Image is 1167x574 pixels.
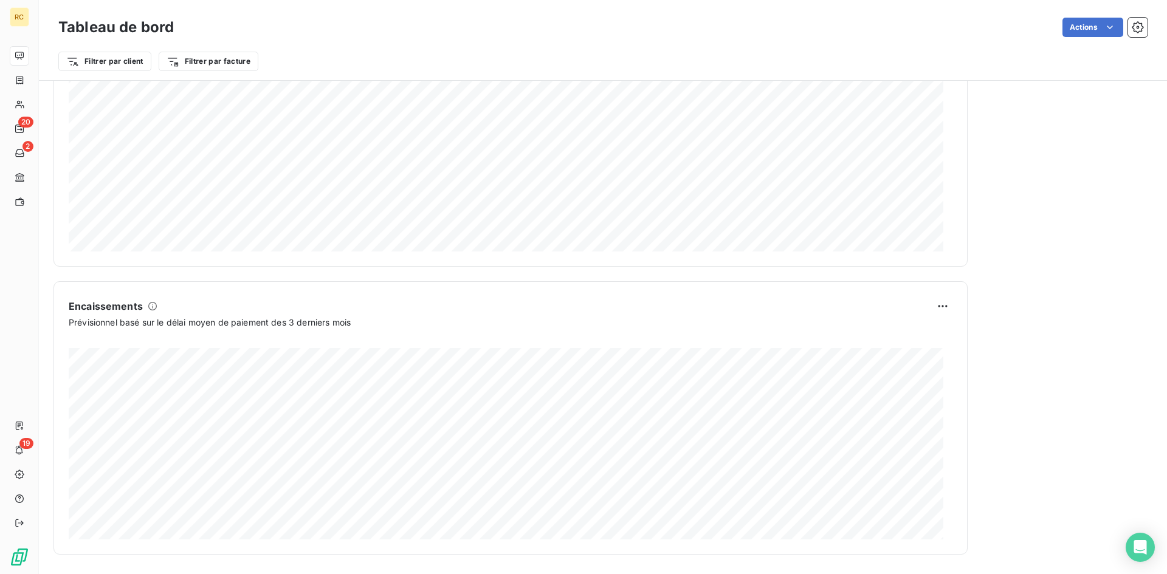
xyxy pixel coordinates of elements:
span: Prévisionnel basé sur le délai moyen de paiement des 3 derniers mois [69,316,351,329]
button: Filtrer par client [58,52,151,71]
button: Actions [1062,18,1123,37]
div: Open Intercom Messenger [1126,533,1155,562]
button: Filtrer par facture [159,52,258,71]
img: Logo LeanPay [10,547,29,567]
span: 2 [22,141,33,152]
span: 20 [18,117,33,128]
h3: Tableau de bord [58,16,174,38]
h6: Encaissements [69,299,143,313]
div: RC [10,7,29,27]
span: 19 [19,438,33,449]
